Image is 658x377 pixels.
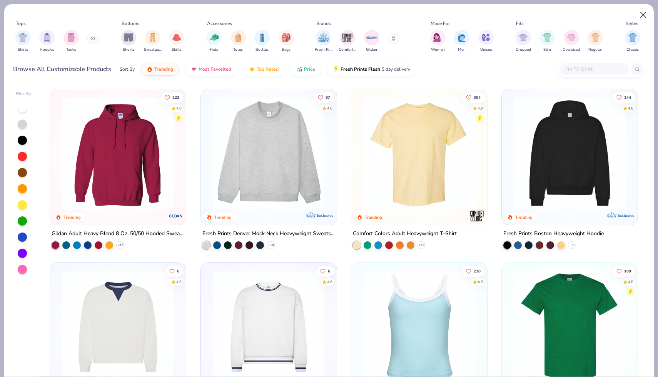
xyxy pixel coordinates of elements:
button: filter button [364,30,379,53]
div: Brands [316,20,331,27]
div: Fresh Prints Boston Heavyweight Hoodie [503,229,604,239]
span: Comfort Colors [339,47,356,53]
span: Hoodies [40,47,54,53]
div: filter for Gildan [364,30,379,53]
img: e55d29c3-c55d-459c-bfd9-9b1c499ab3c6 [479,97,600,209]
img: Men Image [458,33,466,42]
span: Trending [154,66,173,72]
button: filter button [206,30,222,53]
div: filter for Shirts [15,30,31,53]
img: 91acfc32-fd48-4d6b-bdad-a4c1a30ac3fc [509,97,630,209]
span: Bottles [256,47,269,53]
span: Shorts [123,47,135,53]
span: Regular [588,47,602,53]
div: filter for Tanks [63,30,79,53]
div: Bottoms [122,20,139,27]
span: 304 [474,95,481,99]
div: Fresh Prints Denver Mock Neck Heavyweight Sweatshirt [202,229,335,239]
span: Skirts [172,47,182,53]
div: filter for Totes [230,30,246,53]
span: Gildan [366,47,377,53]
button: Top Rated [243,63,284,76]
div: 4.8 [327,105,332,111]
div: filter for Women [430,30,446,53]
span: Exclusive [317,213,333,218]
span: 5 day delivery [382,65,410,74]
button: Trending [141,63,179,76]
img: Bags Image [282,33,290,42]
img: Sweatpants Image [149,33,157,42]
div: filter for Unisex [478,30,494,53]
div: Fits [516,20,524,27]
div: 4.6 [327,279,332,285]
span: 222 [172,95,179,99]
div: Tops [16,20,26,27]
img: a90f7c54-8796-4cb2-9d6e-4e9644cfe0fe [329,97,449,209]
button: Like [462,92,484,103]
span: Oversized [563,47,580,53]
span: Shirts [18,47,28,53]
button: filter button [516,30,531,53]
div: filter for Hoodies [39,30,55,53]
span: 244 [624,95,631,99]
img: Totes Image [234,33,242,42]
div: filter for Bottles [254,30,270,53]
span: Exclusive [618,213,634,218]
div: Gildan Adult Heavy Blend 8 Oz. 50/50 Hooded Sweatshirt [52,229,184,239]
button: filter button [454,30,469,53]
span: + 37 [117,243,123,247]
img: flash.gif [333,66,339,72]
span: Bags [282,47,291,53]
span: Fresh Prints Flash [341,66,380,72]
div: Styles [626,20,638,27]
button: filter button [121,30,136,53]
button: Like [314,92,334,103]
div: 4.8 [176,105,182,111]
span: + 60 [418,243,424,247]
button: filter button [563,30,580,53]
button: filter button [63,30,79,53]
img: Skirts Image [172,33,181,42]
button: filter button [279,30,294,53]
div: filter for Comfort Colors [339,30,356,53]
div: filter for Skirts [169,30,184,53]
span: Sweatpants [144,47,162,53]
img: Gildan Image [366,32,377,43]
button: Like [462,266,484,277]
button: filter button [315,30,332,53]
img: Gildan logo [169,208,184,224]
div: filter for Bags [279,30,294,53]
img: Regular Image [591,33,600,42]
img: Oversized Image [567,33,576,42]
div: Sort By [120,66,135,73]
div: filter for Slim [539,30,555,53]
button: filter button [539,30,555,53]
button: Like [613,266,635,277]
img: TopRated.gif [249,66,255,72]
button: filter button [588,30,603,53]
img: Fresh Prints Image [318,32,329,43]
div: filter for Fresh Prints [315,30,332,53]
span: Cropped [516,47,531,53]
span: + 9 [570,243,574,247]
img: Comfort Colors Image [342,32,353,43]
button: filter button [230,30,246,53]
span: 238 [474,269,481,273]
button: filter button [169,30,184,53]
span: Men [458,47,466,53]
div: filter for Regular [588,30,603,53]
button: Price [291,63,321,76]
img: Shirts Image [18,33,27,42]
button: filter button [144,30,162,53]
button: Like [613,92,635,103]
img: trending.gif [147,66,153,72]
span: 6 [177,269,179,273]
div: filter for Men [454,30,469,53]
img: Bottles Image [258,33,266,42]
img: Comfort Colors logo [469,208,485,224]
img: most_fav.gif [191,66,197,72]
img: Shorts Image [124,33,133,42]
div: filter for Hats [206,30,222,53]
div: Accessories [207,20,232,27]
div: filter for Oversized [563,30,580,53]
